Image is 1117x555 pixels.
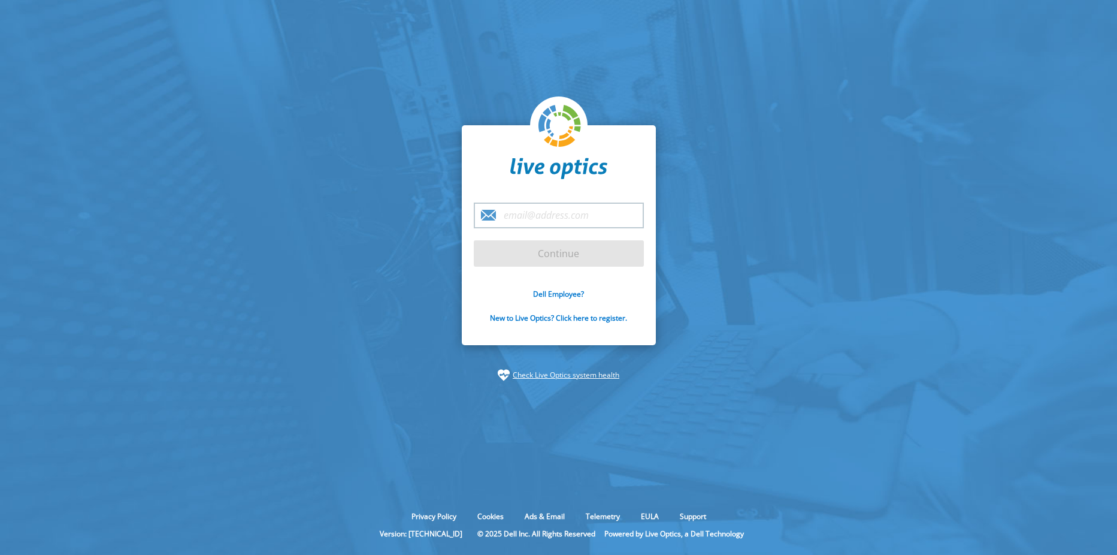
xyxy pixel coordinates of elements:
a: Ads & Email [516,511,574,521]
li: Version: [TECHNICAL_ID] [374,529,468,539]
a: Telemetry [577,511,629,521]
a: EULA [632,511,668,521]
a: Dell Employee? [533,289,584,299]
a: Cookies [468,511,513,521]
a: Check Live Optics system health [513,369,619,381]
img: liveoptics-logo.svg [538,105,582,148]
img: liveoptics-word.svg [510,158,607,179]
a: Support [671,511,715,521]
input: email@address.com [474,203,644,228]
a: Privacy Policy [402,511,465,521]
li: Powered by Live Optics, a Dell Technology [604,529,744,539]
img: status-check-icon.svg [498,369,510,381]
a: New to Live Optics? Click here to register. [490,313,627,323]
li: © 2025 Dell Inc. All Rights Reserved [471,529,601,539]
